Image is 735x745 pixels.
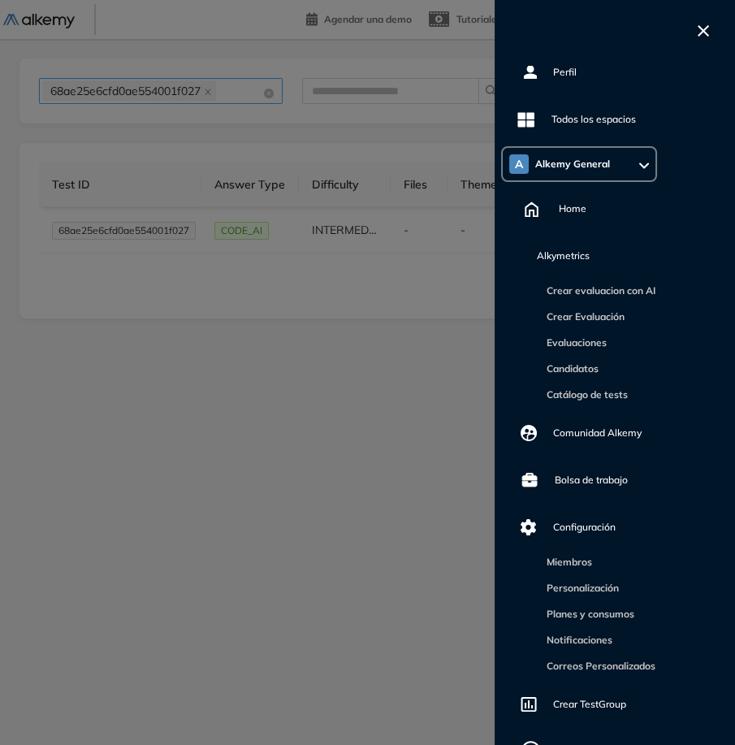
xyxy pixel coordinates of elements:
span: Perfil [553,65,577,80]
a: Evaluaciones [540,336,607,349]
a: Planes y consumos [540,608,634,620]
span: Alkymetrics [537,249,590,263]
span: Comunidad Alkemy [553,426,642,440]
span: A [515,158,523,171]
a: Miembros [540,556,592,568]
a: Personalización [540,582,619,594]
a: Candidatos [540,362,599,375]
span: Configuración [553,520,616,535]
span: Alkemy General [535,158,610,171]
a: Correos Personalizados [540,660,655,672]
a: Crear Evaluación [540,310,625,323]
a: Notificaciones [540,634,612,646]
a: Crear evaluacion con AI [540,284,655,297]
a: Perfil [495,52,735,93]
span: Home [559,201,586,216]
a: Catálogo de tests [540,388,628,401]
span: Crear TestGroup [553,697,626,712]
span: Bolsa de trabajo [555,473,628,487]
span: Todos los espacios [551,112,636,127]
